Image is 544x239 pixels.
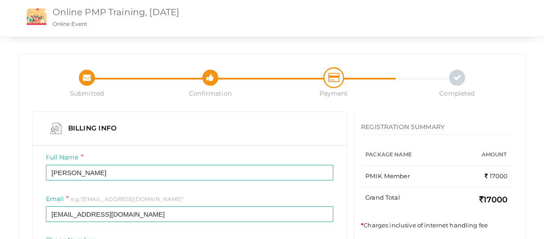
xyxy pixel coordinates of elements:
[53,7,180,17] a: Online PMP Training, [DATE]
[467,187,512,212] td: 17000
[61,123,126,134] div: Billing Info
[149,89,272,98] span: Confirmation
[467,144,512,166] th: Amount
[50,123,61,134] img: curriculum.png
[361,165,467,187] td: PMIK Member
[272,89,396,98] span: Payment
[46,152,84,163] label: Full Name
[53,20,325,28] p: Online Event
[71,196,184,202] span: e.g."[EMAIL_ADDRESS][DOMAIN_NAME]"
[46,206,334,222] input: ex: some@example.com
[361,187,467,212] td: Grand Total
[485,172,508,180] span: 17000
[361,123,445,131] span: REGISTRATION SUMMARY
[361,222,488,229] span: Charges inclusive of internet handling fee
[46,194,69,204] label: Email
[25,89,149,98] span: Submitted
[361,144,467,166] th: Package Name
[27,8,46,25] img: event2.png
